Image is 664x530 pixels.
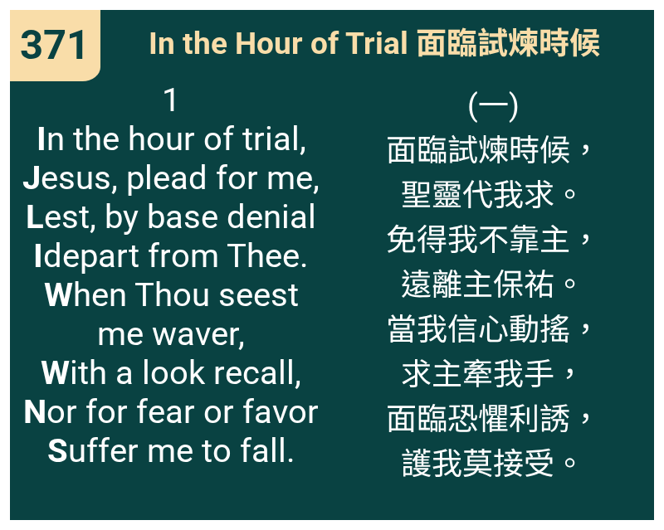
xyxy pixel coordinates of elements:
[33,236,43,275] b: I
[21,80,321,470] span: 1 n the hour of trial, esus, plead for me, est, by base denial depart from Thee. hen Thou seest m...
[26,197,44,236] b: L
[22,158,41,197] b: J
[37,119,46,158] b: I
[20,22,90,69] span: 371
[149,18,600,63] span: In the Hour of Trial 面臨試煉時候
[41,353,70,392] b: W
[47,431,68,470] b: S
[44,275,73,314] b: W
[23,392,46,431] b: N
[386,80,601,484] span: (一) 面臨試煉時候， 聖靈代我求。 免得我不靠主， 遠離主保祐。 當我信心動搖， 求主牽我手， 面臨恐懼利誘， 護我莫接受。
